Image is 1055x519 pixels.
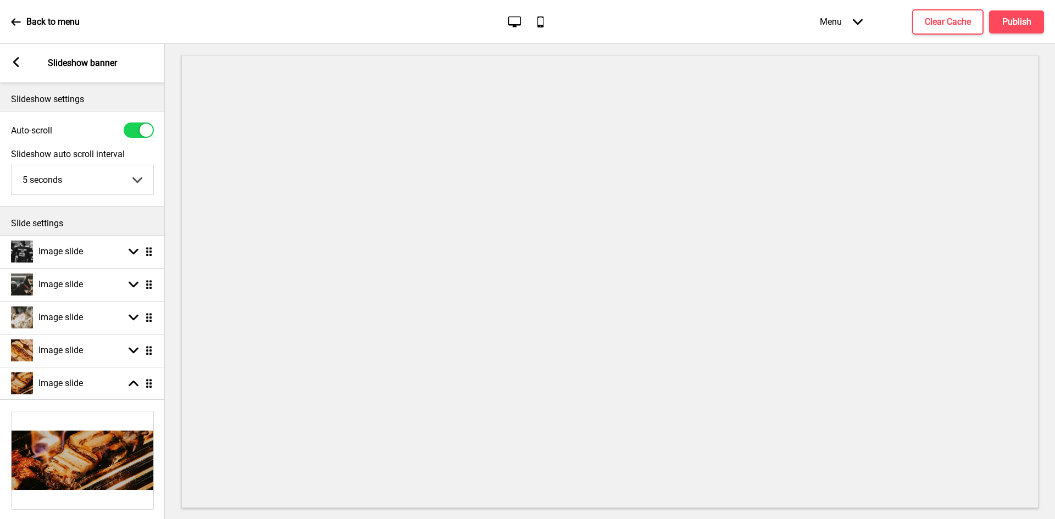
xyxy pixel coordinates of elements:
[38,278,83,291] h4: Image slide
[809,5,874,38] div: Menu
[38,377,83,389] h4: Image slide
[11,125,52,136] label: Auto-scroll
[925,16,971,28] h4: Clear Cache
[38,311,83,323] h4: Image slide
[989,10,1044,34] button: Publish
[11,93,154,105] p: Slideshow settings
[48,57,117,69] p: Slideshow banner
[11,7,80,37] a: Back to menu
[26,16,80,28] p: Back to menu
[912,9,984,35] button: Clear Cache
[11,149,154,159] label: Slideshow auto scroll interval
[38,245,83,258] h4: Image slide
[11,217,154,230] p: Slide settings
[1002,16,1031,28] h4: Publish
[38,344,83,356] h4: Image slide
[12,411,153,509] img: Image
